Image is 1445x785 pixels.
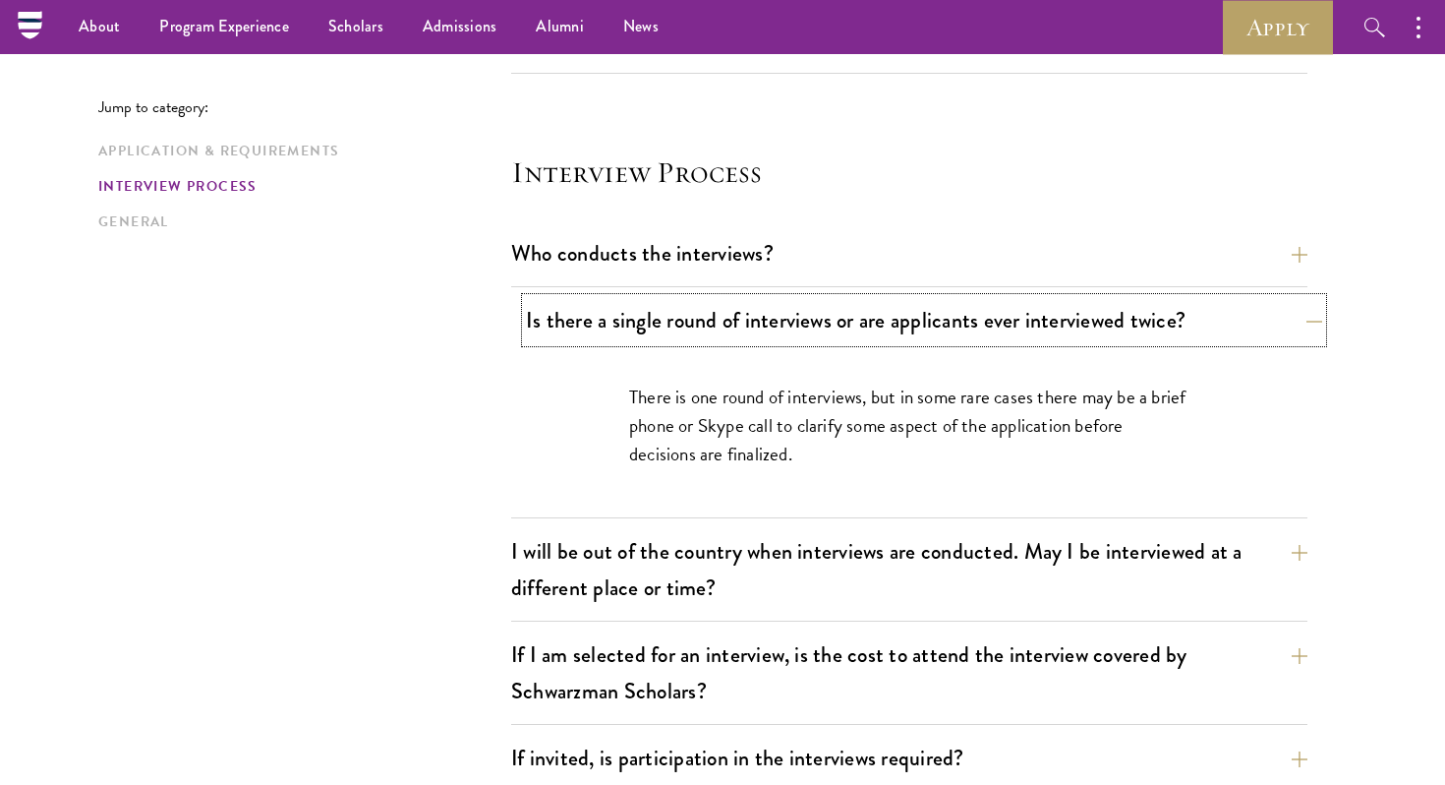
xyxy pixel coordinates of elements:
[511,231,1307,275] button: Who conducts the interviews?
[629,383,1189,468] p: There is one round of interviews, but in some rare cases there may be a brief phone or Skype call...
[526,298,1322,342] button: Is there a single round of interviews or are applicants ever interviewed twice?
[98,211,499,232] a: General
[98,141,499,161] a: Application & Requirements
[511,152,1307,192] h4: Interview Process
[511,633,1307,713] button: If I am selected for an interview, is the cost to attend the interview covered by Schwarzman Scho...
[511,736,1307,780] button: If invited, is participation in the interviews required?
[98,176,499,197] a: Interview Process
[511,529,1307,610] button: I will be out of the country when interviews are conducted. May I be interviewed at a different p...
[98,98,511,116] p: Jump to category:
